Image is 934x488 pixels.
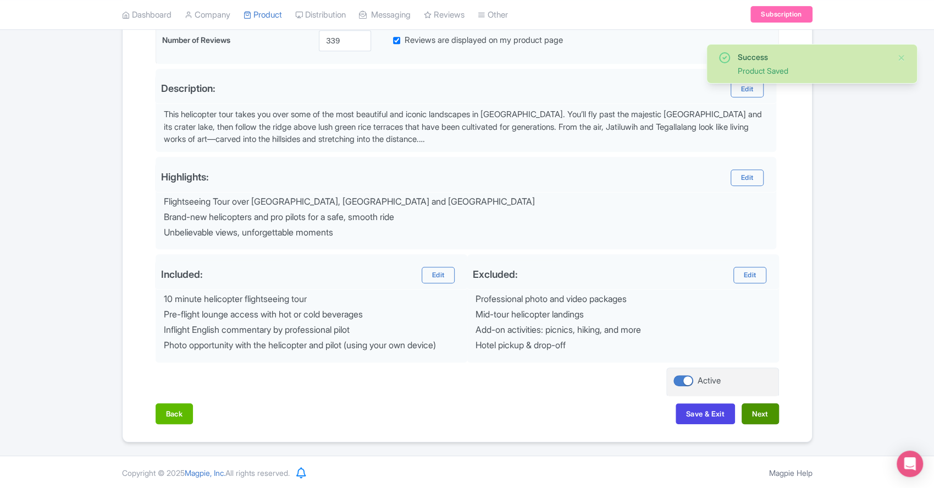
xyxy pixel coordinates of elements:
div: Excluded: [473,268,518,280]
button: Next [742,403,779,424]
a: Edit [731,169,764,186]
div: 10 minute helicopter flightseeing tour [164,294,461,304]
div: Professional photo and video packages [476,294,773,304]
span: Number of Reviews [162,35,230,45]
div: Highlights: [161,171,209,183]
div: This helicopter tour takes you over some of the most beautiful and iconic landscapes in [GEOGRAPH... [164,108,770,146]
button: Back [156,403,194,424]
div: Add-on activities: picnics, hiking, and more [476,325,773,335]
div: Brand-new helicopters and pro pilots for a safe, smooth ride [164,212,770,222]
div: Product Saved [738,65,888,76]
button: Save & Exit [676,403,735,424]
a: Edit [422,267,455,283]
div: Photo opportunity with the helicopter and pilot (using your own device) [164,341,461,350]
div: Hotel pickup & drop-off [476,341,773,350]
div: Unbelievable views, unforgettable moments [164,228,770,238]
div: Included: [161,268,203,280]
a: Edit [731,81,764,97]
div: Open Intercom Messenger [897,451,923,477]
a: Edit [733,267,766,283]
label: Reviews are displayed on my product page [405,34,563,47]
div: Success [738,51,888,63]
span: Description: [161,83,215,94]
div: Copyright © 2025 All rights reserved. [115,467,296,479]
button: Close [897,51,906,64]
div: Active [698,375,721,387]
div: Pre-flight lounge access with hot or cold beverages [164,310,461,320]
span: Magpie, Inc. [185,468,225,478]
a: Magpie Help [769,468,813,478]
div: Mid-tour helicopter landings [476,310,773,320]
div: Inflight English commentary by professional pilot [164,325,461,335]
div: Flightseeing Tour over [GEOGRAPHIC_DATA], [GEOGRAPHIC_DATA] and [GEOGRAPHIC_DATA] [164,197,770,207]
a: Subscription [750,7,812,23]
